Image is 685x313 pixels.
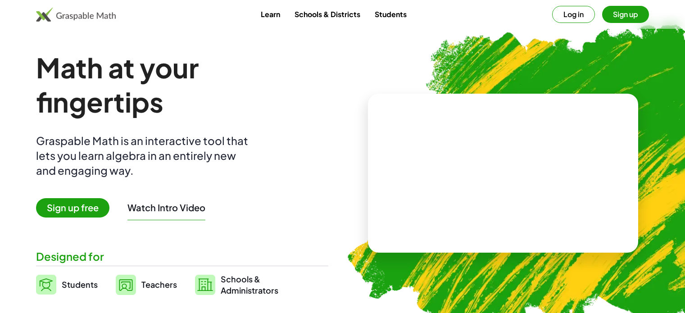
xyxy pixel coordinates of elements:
button: Log in [552,6,595,23]
img: svg%3e [116,275,136,295]
a: Students [367,6,414,23]
button: Sign up [602,6,649,23]
span: Students [62,279,98,290]
a: Schools &Administrators [195,273,278,296]
span: Sign up free [36,198,109,218]
video: What is this? This is dynamic math notation. Dynamic math notation plays a central role in how Gr... [435,140,571,207]
a: Schools & Districts [287,6,367,23]
a: Learn [254,6,287,23]
img: svg%3e [36,275,56,295]
a: Students [36,273,98,296]
h1: Math at your fingertips [36,50,322,119]
img: svg%3e [195,275,215,295]
button: Watch Intro Video [127,202,205,213]
div: Designed for [36,249,328,264]
div: Graspable Math is an interactive tool that lets you learn algebra in an entirely new and engaging... [36,133,252,178]
span: Teachers [141,279,177,290]
span: Schools & Administrators [221,273,278,296]
a: Teachers [116,273,177,296]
